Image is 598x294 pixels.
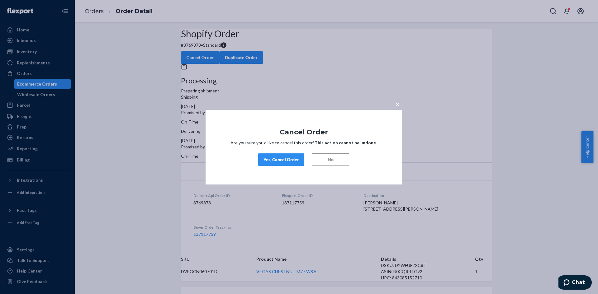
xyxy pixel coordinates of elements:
[315,140,377,145] strong: This action cannot be undone.
[558,275,592,291] iframe: Opens a widget where you can chat to one of our agents
[224,140,383,146] p: Are you sure you’d like to cancel this order?
[263,156,299,163] div: Yes, Cancel Order
[312,153,349,166] button: No
[224,128,383,136] h1: Cancel Order
[258,153,304,166] button: Yes, Cancel Order
[395,98,400,109] span: ×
